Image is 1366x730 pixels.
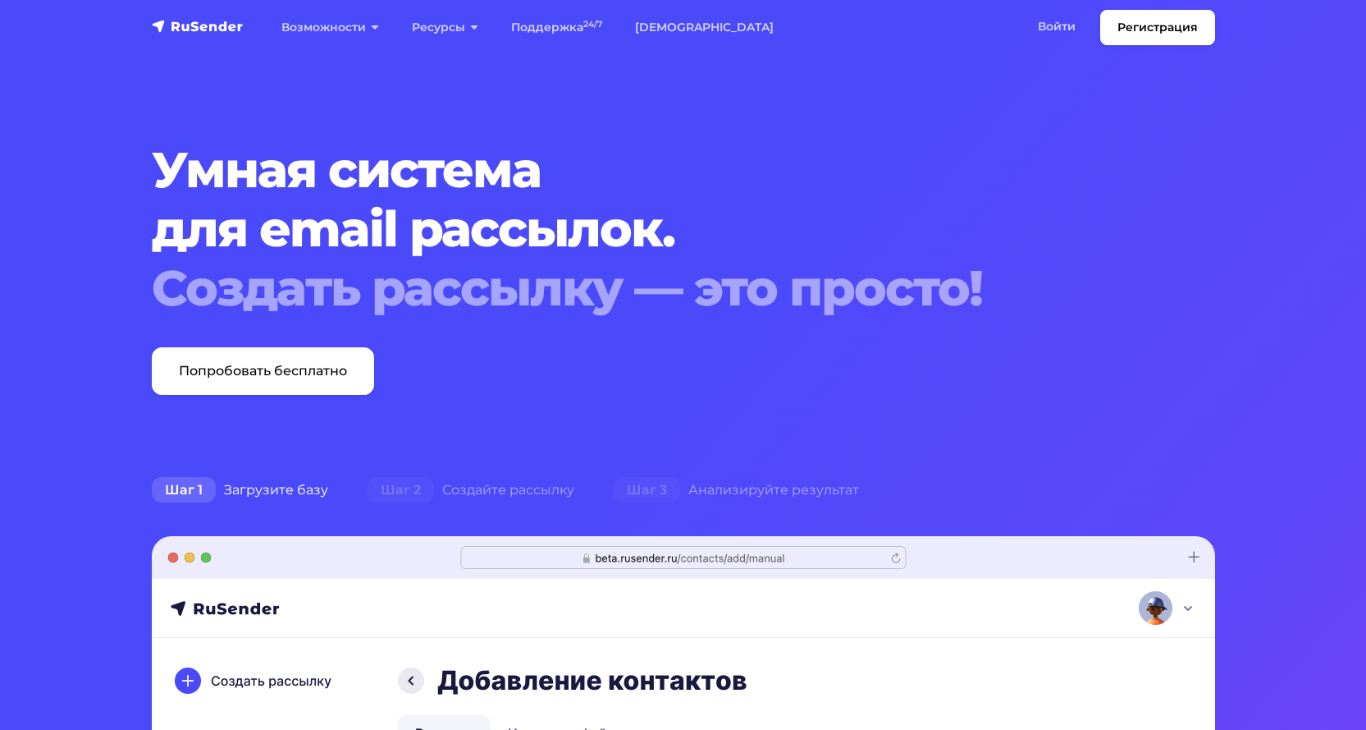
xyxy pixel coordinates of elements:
[152,347,374,395] a: Попробовать бесплатно
[152,18,244,34] img: RuSender
[1021,10,1092,44] a: Войти
[152,140,1125,318] h1: Умная система для email рассылок.
[583,19,602,30] sup: 24/7
[348,474,594,507] div: Создайте рассылку
[152,477,216,503] span: Шаг 1
[132,474,348,507] div: Загрузите базу
[395,11,495,44] a: Ресурсы
[1100,10,1215,45] a: Регистрация
[594,474,879,507] div: Анализируйте результат
[368,477,434,503] span: Шаг 2
[619,11,790,44] a: [DEMOGRAPHIC_DATA]
[265,11,395,44] a: Возможности
[495,11,619,44] a: Поддержка24/7
[152,259,1125,318] div: Создать рассылку — это просто!
[614,477,680,503] span: Шаг 3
